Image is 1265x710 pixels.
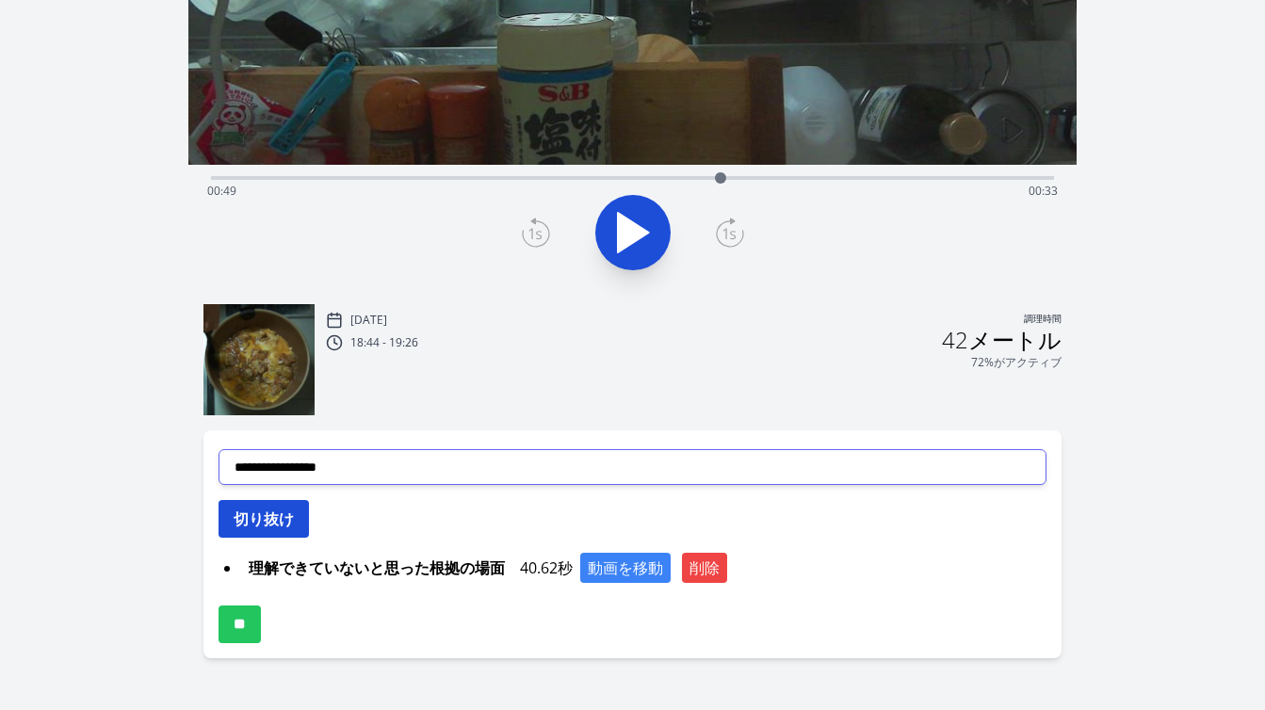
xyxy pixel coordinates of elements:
[971,354,1062,370] font: 72%がアクティブ
[520,557,573,578] font: 40.62秒
[580,553,671,583] button: 動画を移動
[942,324,1062,355] font: 42メートル
[207,183,236,199] font: 00:49
[682,553,727,583] button: 削除
[219,500,309,538] button: 切り抜け
[588,557,663,578] font: 動画を移動
[234,508,294,529] font: 切り抜け
[689,557,720,578] font: 削除
[249,557,505,578] font: 理解できていないと思った根拠の場面
[1024,313,1062,325] font: 調理時間
[203,304,315,415] img: 250918094534_thumb.jpeg
[350,312,387,328] font: [DATE]
[350,334,418,350] font: 18:44 - 19:26
[1029,183,1058,199] font: 00:33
